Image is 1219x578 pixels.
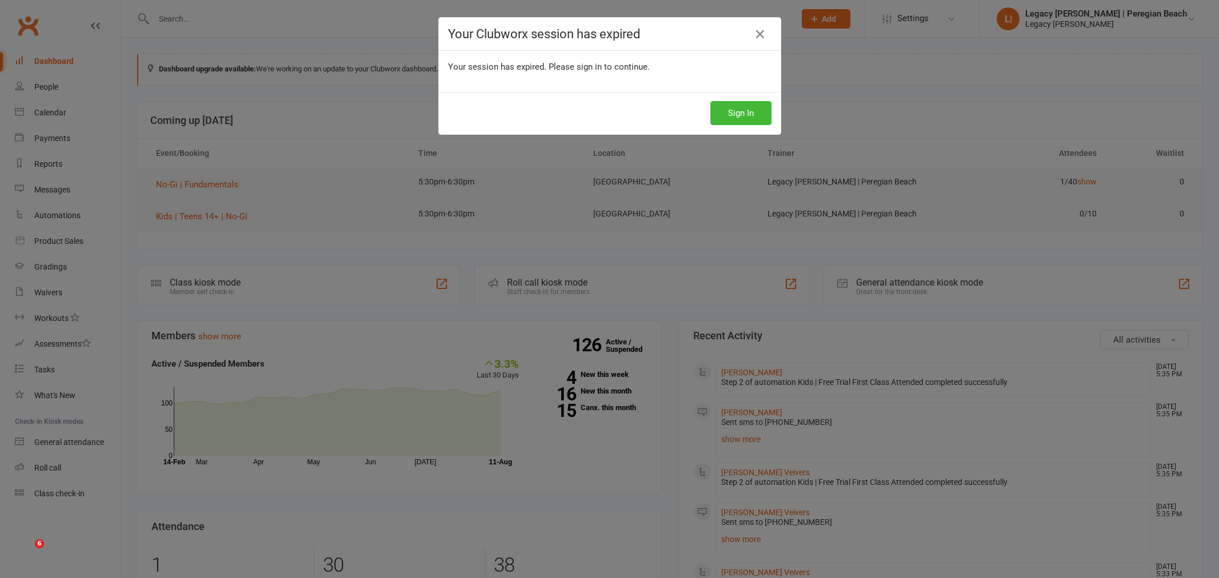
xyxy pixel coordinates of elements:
a: Close [751,25,769,43]
span: Your session has expired. Please sign in to continue. [448,62,650,72]
button: Sign In [710,101,772,125]
iframe: Intercom live chat [11,539,39,567]
span: 6 [35,539,44,548]
h4: Your Clubworx session has expired [448,27,772,41]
